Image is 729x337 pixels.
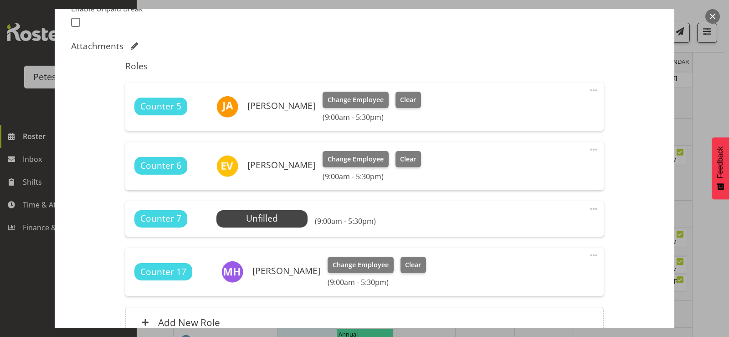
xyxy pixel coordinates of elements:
button: Change Employee [323,92,389,108]
h6: Add New Role [158,316,220,328]
span: Counter 17 [140,265,186,279]
h6: (9:00am - 5:30pm) [323,172,421,181]
h5: Attachments [71,41,123,52]
span: Counter 6 [140,159,181,172]
span: Counter 5 [140,100,181,113]
h6: (9:00am - 5:30pm) [328,278,426,287]
img: jeseryl-armstrong10788.jpg [216,96,238,118]
img: eva-vailini10223.jpg [216,155,238,177]
span: Change Employee [328,95,384,105]
button: Clear [395,92,421,108]
button: Change Employee [323,151,389,167]
span: Counter 7 [140,212,181,225]
span: Feedback [716,146,724,178]
button: Change Employee [328,257,394,273]
h6: [PERSON_NAME] [252,266,320,276]
span: Clear [400,95,416,105]
button: Clear [395,151,421,167]
button: Clear [400,257,426,273]
h6: [PERSON_NAME] [247,160,315,170]
h6: (9:00am - 5:30pm) [315,217,376,226]
span: Change Employee [328,154,384,164]
span: Clear [405,260,421,270]
h6: [PERSON_NAME] [247,101,315,111]
h6: (9:00am - 5:30pm) [323,113,421,122]
h5: Roles [125,61,603,72]
button: Feedback - Show survey [712,137,729,199]
span: Change Employee [333,260,389,270]
span: Clear [400,154,416,164]
span: Unfilled [246,212,278,224]
img: mackenzie-halford4471.jpg [221,261,243,283]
